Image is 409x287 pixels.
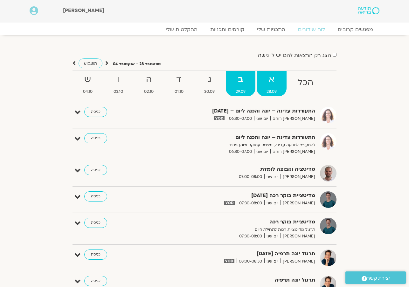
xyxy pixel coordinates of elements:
span: יום שני [254,115,270,122]
span: 29.09 [226,88,255,95]
strong: מדיטציית בוקר רכה [DATE] [159,191,315,200]
img: vodicon [224,201,235,205]
span: [PERSON_NAME] רוחם [270,115,315,122]
a: ו03.10 [104,71,133,96]
span: 08:00-08:30 [237,258,264,265]
span: [PERSON_NAME] [281,174,315,180]
a: מפגשים קרובים [331,26,379,33]
strong: הכל [288,76,323,90]
strong: ו [104,72,133,87]
nav: Menu [30,26,379,33]
span: [PERSON_NAME] רוחם [270,148,315,155]
span: 07:30-08:00 [237,200,264,207]
a: ש04.10 [73,71,102,96]
span: 04.10 [73,88,102,95]
span: 01.10 [165,88,193,95]
span: 07:30-08:00 [237,233,264,240]
span: [PERSON_NAME] [281,258,315,265]
span: יום שני [264,233,281,240]
a: הכל [288,71,323,96]
span: 02.10 [134,88,163,95]
strong: תרגול יוגה תרפיה [159,276,315,284]
a: ד01.10 [165,71,193,96]
a: ג30.09 [195,71,225,96]
strong: התעוררות עדינה – יוגה והכנה ליום – [DATE] [159,107,315,115]
a: כניסה [84,249,107,260]
span: השבוע [84,60,97,66]
span: יום שני [264,200,281,207]
strong: תרגול יוגה תרפיה [DATE] [159,249,315,258]
p: ספטמבר 28 - אוקטובר 04 [113,61,161,67]
span: 30.09 [195,88,225,95]
span: 06:30-07:00 [227,148,254,155]
span: 07:00-08:00 [237,174,264,180]
strong: ד [165,72,193,87]
span: 06:30-07:00 [227,115,254,122]
a: כניסה [84,191,107,202]
label: הצג רק הרצאות להם יש לי גישה [258,52,331,58]
a: כניסה [84,165,107,175]
a: ה02.10 [134,71,163,96]
a: התכניות שלי [251,26,292,33]
strong: התעוררות עדינה – יוגה והכנה ליום [159,133,315,142]
a: כניסה [84,107,107,117]
a: ב29.09 [226,71,255,96]
span: [PERSON_NAME] [63,7,104,14]
a: א28.09 [257,71,287,96]
img: vodicon [214,116,225,120]
span: יצירת קשר [367,274,390,283]
p: תרגול מדיטציות רכות לתחילת היום [159,226,315,233]
p: להתעורר לתנועה עדינה, נשימה עמוקה ורוגע פנימי [159,142,315,148]
span: יום שני [264,174,281,180]
a: לוח שידורים [292,26,331,33]
a: כניסה [84,133,107,143]
span: יום שני [264,258,281,265]
span: [PERSON_NAME] [281,200,315,207]
span: [PERSON_NAME] [281,233,315,240]
img: vodicon [224,259,234,263]
a: כניסה [84,276,107,286]
strong: מדיטציה וקבוצה לומדת [159,165,315,174]
strong: ב [226,72,255,87]
strong: ש [73,72,102,87]
span: יום שני [254,148,270,155]
span: 03.10 [104,88,133,95]
strong: ה [134,72,163,87]
span: 28.09 [257,88,287,95]
a: השבוע [79,58,102,68]
strong: ג [195,72,225,87]
strong: מדיטציית בוקר רכה [159,218,315,226]
a: יצירת קשר [345,271,406,284]
a: ההקלטות שלי [159,26,204,33]
a: קורסים ותכניות [204,26,251,33]
a: כניסה [84,218,107,228]
strong: א [257,72,287,87]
